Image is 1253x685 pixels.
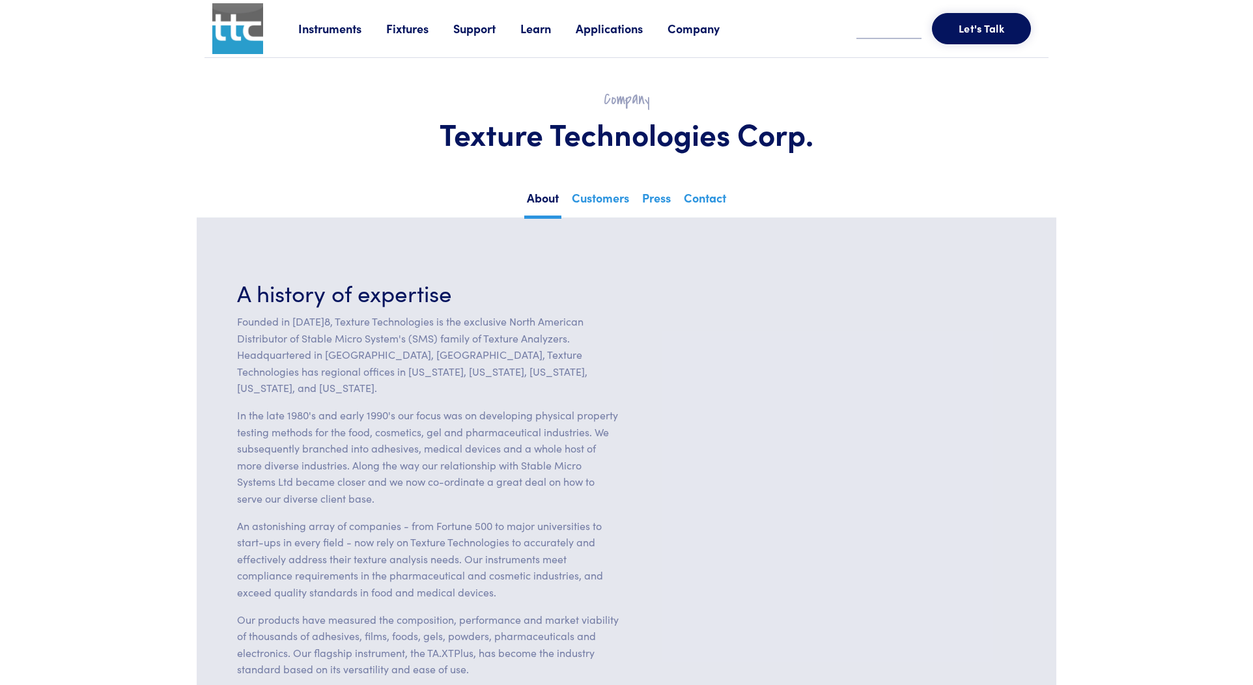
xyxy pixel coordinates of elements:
p: In the late 1980's and early 1990's our focus was on developing physical property testing methods... [237,407,619,507]
button: Let's Talk [932,13,1031,44]
a: Contact [681,187,729,216]
p: Our products have measured the composition, performance and market viability of thousands of adhe... [237,611,619,678]
a: Customers [569,187,632,216]
a: Support [453,20,520,36]
a: Instruments [298,20,386,36]
h3: A history of expertise [237,276,619,308]
a: Press [640,187,673,216]
img: ttc_logo_1x1_v1.0.png [212,3,263,54]
p: An astonishing array of companies - from Fortune 500 to major universities to start-ups in every ... [237,518,619,601]
a: Fixtures [386,20,453,36]
a: Company [668,20,744,36]
a: Learn [520,20,576,36]
h2: Company [236,89,1017,109]
h1: Texture Technologies Corp. [236,115,1017,152]
p: Founded in [DATE]8, Texture Technologies is the exclusive North American Distributor of Stable Mi... [237,313,619,397]
a: Applications [576,20,668,36]
a: About [524,187,561,219]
